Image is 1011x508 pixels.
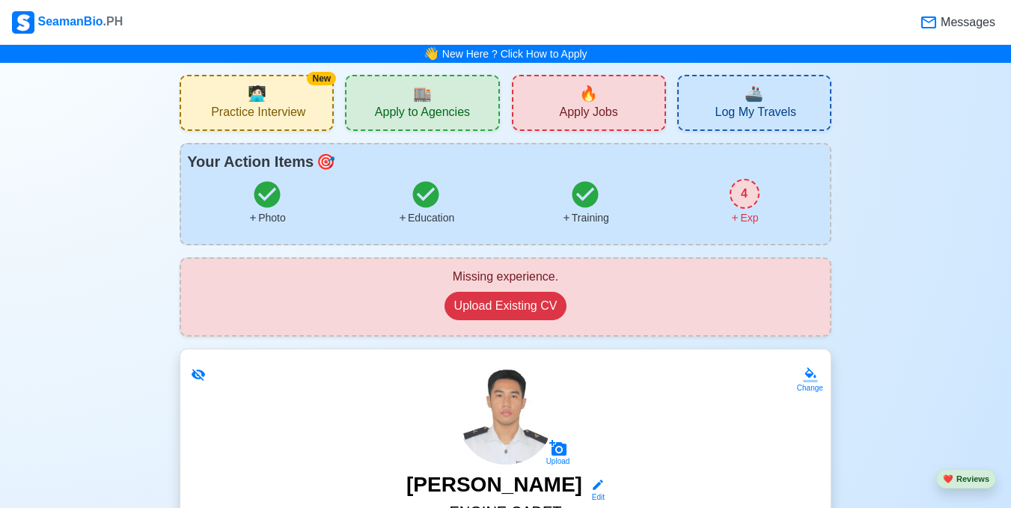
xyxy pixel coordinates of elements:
span: Log My Travels [715,105,796,123]
div: SeamanBio [12,11,123,34]
div: Upload [546,457,570,466]
a: New Here ? Click How to Apply [442,48,587,60]
span: Practice Interview [211,105,305,123]
h3: [PERSON_NAME] [406,472,582,503]
div: Photo [248,210,286,226]
div: New [307,72,336,85]
div: Training [561,210,609,226]
span: travel [745,82,763,105]
span: todo [317,150,335,173]
button: Upload Existing CV [445,292,567,320]
span: .PH [103,15,123,28]
span: bell [420,42,442,65]
div: Your Action Items [187,150,824,173]
div: Education [397,210,454,226]
span: agencies [413,82,432,105]
span: new [579,82,598,105]
span: heart [943,474,953,483]
div: Change [797,382,823,394]
button: heartReviews [936,469,996,489]
div: Edit [585,492,605,503]
span: Apply Jobs [559,105,617,123]
img: Logo [12,11,34,34]
div: 4 [730,179,760,209]
span: Messages [938,13,995,31]
div: Missing experience. [193,268,818,286]
div: Exp [730,210,758,226]
span: interview [248,82,266,105]
span: Apply to Agencies [375,105,470,123]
